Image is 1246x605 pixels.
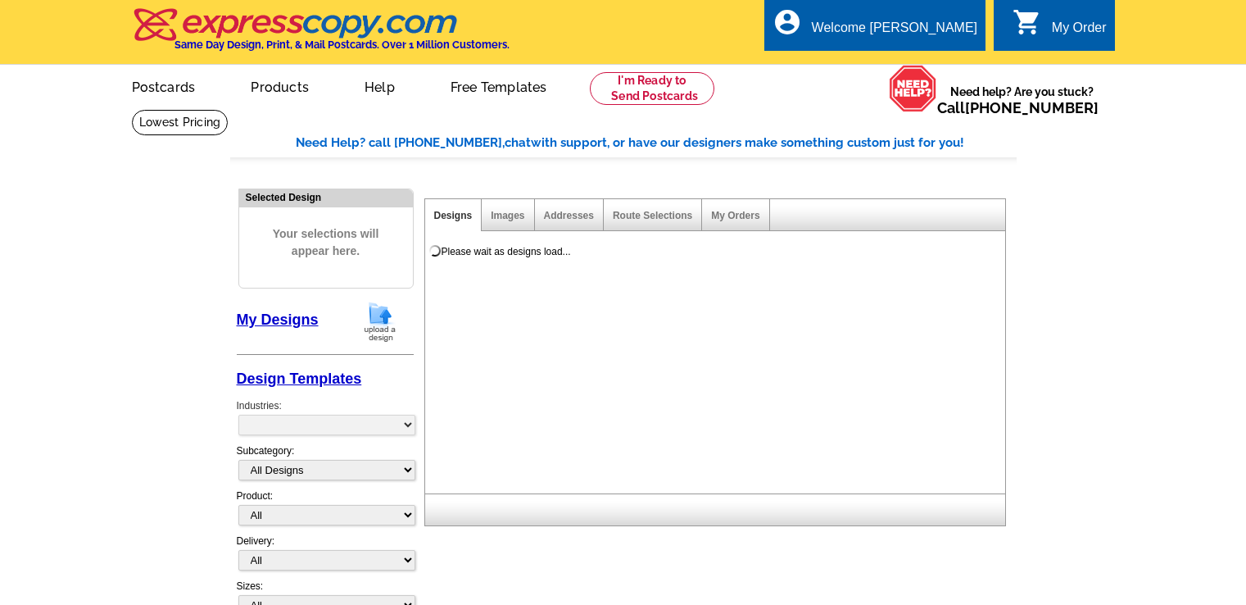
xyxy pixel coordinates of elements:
[1013,7,1042,37] i: shopping_cart
[544,210,594,221] a: Addresses
[491,210,524,221] a: Images
[237,534,414,579] div: Delivery:
[442,244,571,259] div: Please wait as designs load...
[937,99,1099,116] span: Call
[174,39,510,51] h4: Same Day Design, Print, & Mail Postcards. Over 1 Million Customers.
[251,209,401,276] span: Your selections will appear here.
[132,20,510,51] a: Same Day Design, Print, & Mail Postcards. Over 1 Million Customers.
[773,7,802,37] i: account_circle
[711,210,759,221] a: My Orders
[237,390,414,444] div: Industries:
[239,189,413,205] div: Selected Design
[812,20,977,43] div: Welcome [PERSON_NAME]
[338,66,421,105] a: Help
[889,65,937,112] img: help
[224,66,335,105] a: Products
[296,134,1017,152] div: Need Help? call [PHONE_NUMBER], with support, or have our designers make something custom just fo...
[424,66,573,105] a: Free Templates
[428,244,442,257] img: loading...
[237,444,414,489] div: Subcategory:
[1052,20,1107,43] div: My Order
[613,210,692,221] a: Route Selections
[237,489,414,534] div: Product:
[434,210,473,221] a: Designs
[237,312,319,328] a: My Designs
[505,135,531,150] span: chat
[106,66,222,105] a: Postcards
[237,371,362,387] a: Design Templates
[1013,18,1107,39] a: shopping_cart My Order
[937,84,1107,116] span: Need help? Are you stuck?
[359,301,401,343] img: upload-design
[965,99,1099,116] a: [PHONE_NUMBER]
